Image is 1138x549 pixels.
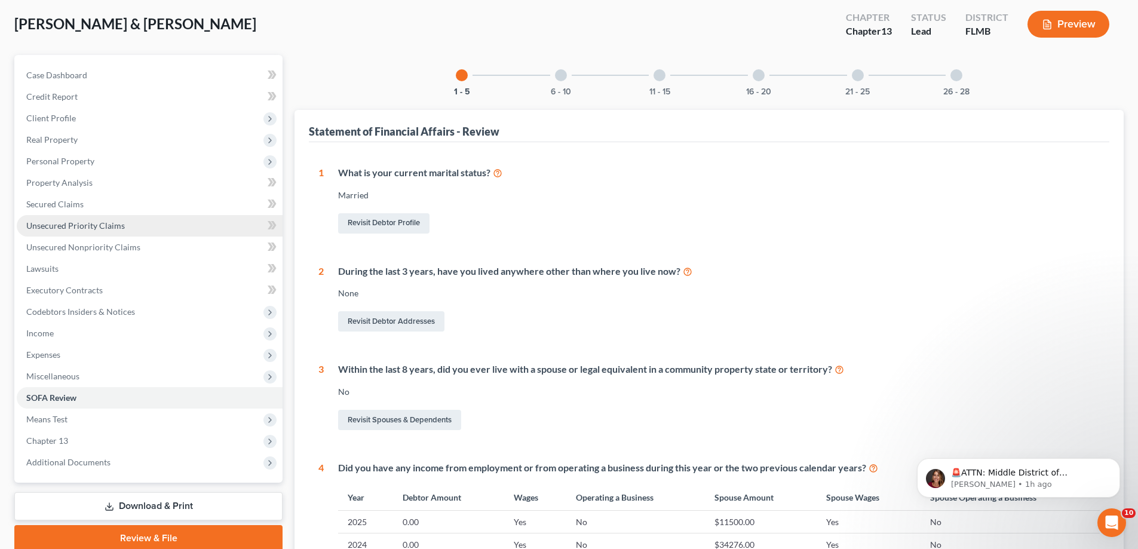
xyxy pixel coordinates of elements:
button: 11 - 15 [649,88,670,96]
td: 2025 [338,511,393,533]
a: Unsecured Priority Claims [17,215,283,237]
div: District [965,11,1008,24]
div: Status [911,11,946,24]
a: Revisit Debtor Profile [338,213,430,234]
div: Did you have any income from employment or from operating a business during this year or the two ... [338,461,1100,475]
button: 26 - 28 [943,88,970,96]
span: Chapter 13 [26,435,68,446]
span: Additional Documents [26,457,111,467]
div: Chapter [846,24,892,38]
span: Lawsuits [26,263,59,274]
span: Expenses [26,349,60,360]
span: Property Analysis [26,177,93,188]
button: 6 - 10 [551,88,571,96]
a: Revisit Spouses & Dependents [338,410,461,430]
button: 1 - 5 [454,88,470,96]
a: Property Analysis [17,172,283,194]
td: Yes [504,511,566,533]
iframe: Intercom live chat [1097,508,1126,537]
button: 21 - 25 [845,88,870,96]
span: Real Property [26,134,78,145]
div: Lead [911,24,946,38]
td: No [566,511,705,533]
a: Credit Report [17,86,283,108]
span: Client Profile [26,113,76,123]
th: Spouse Wages [817,484,920,510]
div: 2 [318,265,324,335]
span: 13 [881,25,892,36]
span: 10 [1122,508,1136,518]
th: Spouse Amount [705,484,817,510]
a: Download & Print [14,492,283,520]
span: SOFA Review [26,392,76,403]
div: During the last 3 years, have you lived anywhere other than where you live now? [338,265,1100,278]
a: Lawsuits [17,258,283,280]
span: Codebtors Insiders & Notices [26,306,135,317]
span: Means Test [26,414,68,424]
span: Miscellaneous [26,371,79,381]
span: Unsecured Priority Claims [26,220,125,231]
button: Preview [1027,11,1109,38]
iframe: Intercom notifications message [899,433,1138,517]
div: Married [338,189,1100,201]
span: Secured Claims [26,199,84,209]
div: 3 [318,363,324,433]
div: Within the last 8 years, did you ever live with a spouse or legal equivalent in a community prope... [338,363,1100,376]
th: Year [338,484,393,510]
button: 16 - 20 [746,88,771,96]
span: Personal Property [26,156,94,166]
td: No [921,511,1100,533]
div: None [338,287,1100,299]
th: Operating a Business [566,484,705,510]
span: Case Dashboard [26,70,87,80]
a: Case Dashboard [17,65,283,86]
div: What is your current marital status? [338,166,1100,180]
div: Statement of Financial Affairs - Review [309,124,499,139]
th: Wages [504,484,566,510]
span: Unsecured Nonpriority Claims [26,242,140,252]
td: Yes [817,511,920,533]
th: Debtor Amount [393,484,504,510]
a: SOFA Review [17,387,283,409]
div: FLMB [965,24,1008,38]
span: Executory Contracts [26,285,103,295]
td: 0.00 [393,511,504,533]
div: 1 [318,166,324,236]
span: Income [26,328,54,338]
td: $11500.00 [705,511,817,533]
span: Credit Report [26,91,78,102]
span: [PERSON_NAME] & [PERSON_NAME] [14,15,256,32]
div: No [338,386,1100,398]
a: Revisit Debtor Addresses [338,311,444,332]
div: Chapter [846,11,892,24]
a: Secured Claims [17,194,283,215]
a: Executory Contracts [17,280,283,301]
a: Unsecured Nonpriority Claims [17,237,283,258]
